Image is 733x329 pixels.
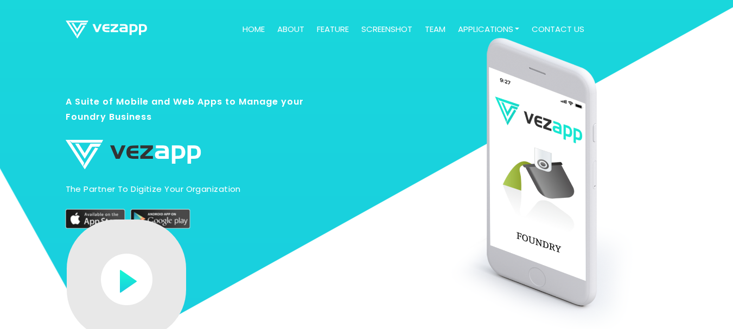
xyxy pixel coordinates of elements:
[527,19,589,40] a: contact us
[66,21,147,38] img: logo
[420,19,450,40] a: team
[66,183,318,195] p: The partner to digitize your organization
[66,209,125,229] img: appstore
[66,94,318,135] h3: A Suite of Mobile and Web Apps to Manage your Foundry Business
[313,19,353,40] a: feature
[454,19,524,40] a: Applications
[238,19,269,40] a: Home
[101,254,152,305] img: play-button
[357,19,417,40] a: screenshot
[66,139,201,169] img: logo
[131,209,190,229] img: play-store
[273,19,309,40] a: about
